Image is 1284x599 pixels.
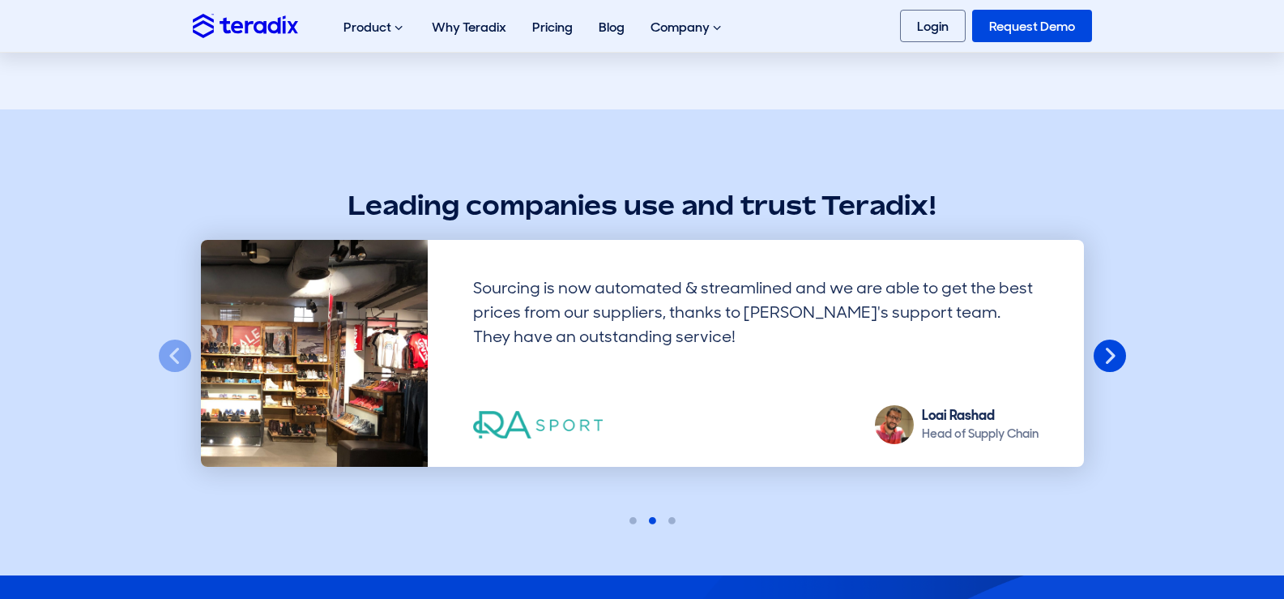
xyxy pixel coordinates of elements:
div: Sourcing is now automated & streamlined and we are able to get the best prices from our suppliers... [460,263,1052,386]
div: Company [638,2,737,53]
button: 3 of 3 [655,513,668,526]
a: Pricing [519,2,586,53]
img: RA Sport [473,411,603,439]
button: 1 of 3 [616,513,629,526]
button: Previous [157,339,193,374]
div: Product [331,2,419,53]
h2: Leading companies use and trust Teradix! [193,187,1092,224]
button: Next [1092,339,1128,374]
a: Why Teradix [419,2,519,53]
a: Login [900,10,966,42]
img: Loai Rashad [875,405,914,444]
div: Loai Rashad [922,406,1039,426]
img: Teradix logo [193,14,298,37]
a: Request Demo [972,10,1092,42]
div: Head of Supply Chain [922,426,1039,443]
button: 2 of 3 [636,513,649,526]
a: Blog [586,2,638,53]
